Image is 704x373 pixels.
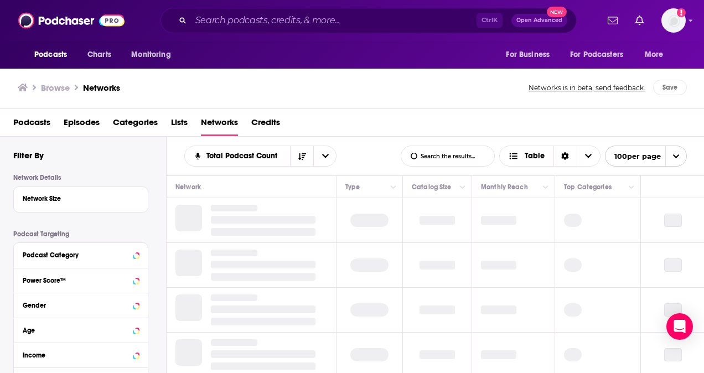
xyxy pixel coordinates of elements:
[553,146,577,166] div: Sort Direction
[175,180,201,194] div: Network
[18,10,125,31] img: Podchaser - Follow, Share and Rate Podcasts
[80,44,118,65] a: Charts
[201,113,238,136] a: Networks
[191,12,477,29] input: Search podcasts, credits, & more...
[637,44,677,65] button: open menu
[184,146,337,167] h2: Choose List sort
[313,146,337,166] button: open menu
[13,174,148,182] p: Network Details
[171,113,188,136] a: Lists
[161,8,577,33] div: Search podcasts, credits, & more...
[23,277,130,284] div: Power Score™
[631,11,648,30] a: Show notifications dropdown
[184,152,291,160] button: open menu
[481,180,528,194] div: Monthly Reach
[605,148,661,165] span: 100 per page
[563,44,639,65] button: open menu
[23,191,139,205] button: Network Size
[456,181,469,194] button: Column Actions
[412,180,452,194] div: Catalog Size
[477,13,503,28] span: Ctrl K
[23,273,139,287] button: Power Score™
[605,146,687,167] button: open menu
[506,47,550,63] span: For Business
[23,195,132,203] div: Network Size
[23,302,130,309] div: Gender
[64,113,100,136] a: Episodes
[123,44,185,65] button: open menu
[661,8,686,33] span: Logged in as alisontucker
[661,8,686,33] button: Show profile menu
[539,181,552,194] button: Column Actions
[83,82,120,93] a: Networks
[87,47,111,63] span: Charts
[23,327,130,334] div: Age
[23,348,139,361] button: Income
[23,323,139,336] button: Age
[113,113,158,136] a: Categories
[34,47,67,63] span: Podcasts
[131,47,170,63] span: Monitoring
[666,313,693,340] div: Open Intercom Messenger
[498,44,563,65] button: open menu
[645,47,664,63] span: More
[387,181,400,194] button: Column Actions
[13,230,148,238] p: Podcast Targeting
[625,181,638,194] button: Column Actions
[570,47,623,63] span: For Podcasters
[23,298,139,312] button: Gender
[206,152,281,160] span: Total Podcast Count
[499,146,601,167] button: Choose View
[525,80,649,95] button: Networks is in beta, send feedback.
[653,80,687,95] button: Save
[23,247,139,261] button: Podcast Category
[13,150,44,160] h2: Filter By
[603,11,622,30] a: Show notifications dropdown
[290,146,313,166] button: Sort Direction
[41,82,70,93] h3: Browse
[661,8,686,33] img: User Profile
[564,180,612,194] div: Top Categories
[525,152,545,160] span: Table
[23,251,130,259] div: Podcast Category
[677,8,686,17] svg: Add a profile image
[516,18,562,23] span: Open Advanced
[251,113,280,136] a: Credits
[511,14,567,27] button: Open AdvancedNew
[547,7,567,17] span: New
[345,180,361,194] div: Type
[27,44,81,65] button: open menu
[23,351,130,359] div: Income
[13,113,50,136] a: Podcasts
